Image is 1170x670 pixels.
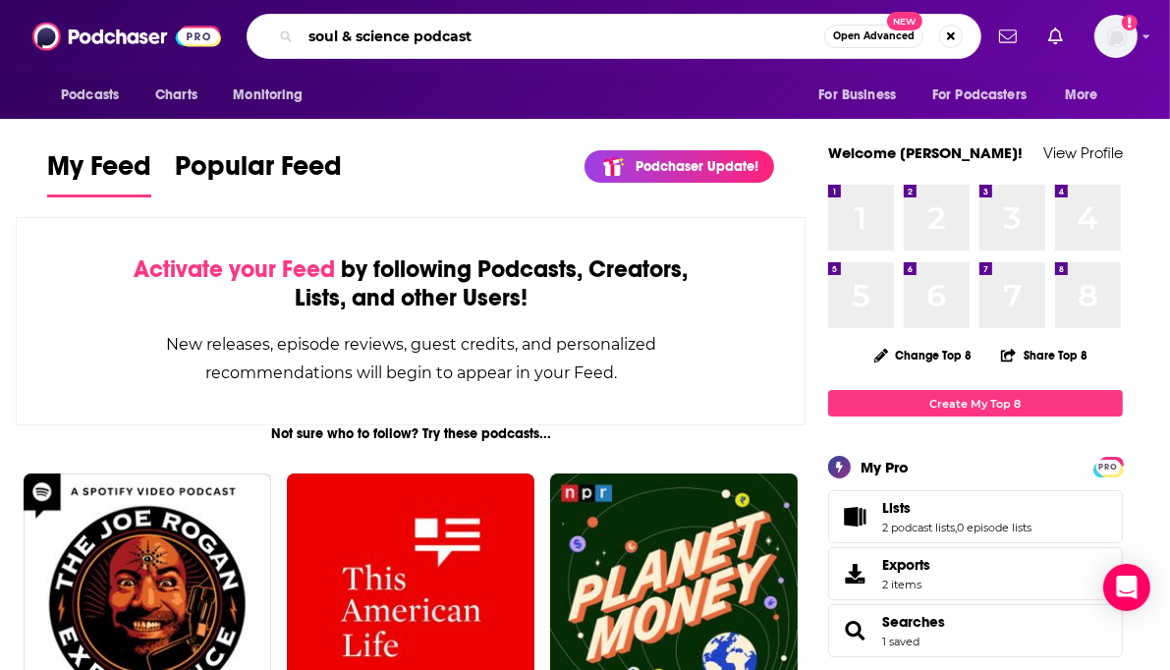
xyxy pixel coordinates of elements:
a: Show notifications dropdown [991,20,1025,53]
span: Lists [882,499,911,517]
a: View Profile [1043,143,1123,162]
span: Lists [828,490,1123,543]
a: Lists [835,503,874,530]
p: Podchaser Update! [636,158,758,175]
span: Exports [882,556,930,574]
span: Activate your Feed [134,254,335,284]
a: Welcome [PERSON_NAME]! [828,143,1023,162]
button: Open AdvancedNew [824,25,923,48]
a: My Feed [47,149,151,197]
span: PRO [1096,460,1120,475]
div: New releases, episode reviews, guest credits, and personalized recommendations will begin to appe... [115,330,706,387]
a: Create My Top 8 [828,390,1123,417]
a: Show notifications dropdown [1040,20,1071,53]
a: PRO [1096,459,1120,474]
span: Monitoring [233,82,303,109]
button: open menu [219,77,328,114]
button: open menu [919,77,1055,114]
span: New [887,12,922,30]
a: 2 podcast lists [882,521,955,534]
span: Logged in as aridings [1094,15,1138,58]
button: Share Top 8 [1000,336,1088,374]
div: My Pro [861,458,909,476]
button: open menu [47,77,144,114]
span: More [1065,82,1098,109]
a: Lists [882,499,1031,517]
svg: Add a profile image [1122,15,1138,30]
span: For Business [818,82,896,109]
button: Show profile menu [1094,15,1138,58]
span: Searches [828,604,1123,657]
img: Podchaser - Follow, Share and Rate Podcasts [32,18,221,55]
a: Exports [828,547,1123,600]
img: User Profile [1094,15,1138,58]
div: Search podcasts, credits, & more... [247,14,981,59]
a: Popular Feed [175,149,342,197]
div: Not sure who to follow? Try these podcasts... [16,425,806,442]
a: Charts [142,77,209,114]
span: , [955,521,957,534]
span: Open Advanced [833,31,915,41]
span: Podcasts [61,82,119,109]
span: Popular Feed [175,149,342,195]
span: 2 items [882,578,930,591]
a: Searches [882,613,945,631]
span: My Feed [47,149,151,195]
a: 1 saved [882,635,919,648]
button: open menu [1051,77,1123,114]
span: For Podcasters [932,82,1027,109]
div: Open Intercom Messenger [1103,564,1150,611]
a: 0 episode lists [957,521,1031,534]
button: open menu [805,77,920,114]
div: by following Podcasts, Creators, Lists, and other Users! [115,255,706,312]
a: Searches [835,617,874,644]
button: Change Top 8 [863,343,984,367]
input: Search podcasts, credits, & more... [301,21,824,52]
span: Exports [835,560,874,587]
span: Charts [155,82,197,109]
